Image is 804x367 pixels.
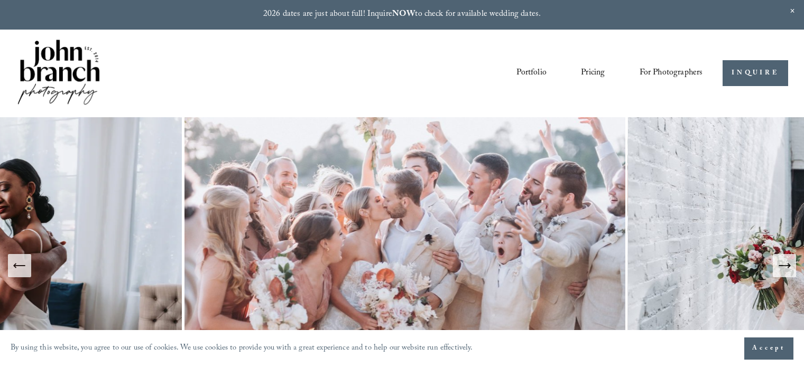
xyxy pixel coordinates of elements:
[723,60,788,86] a: INQUIRE
[8,254,31,277] button: Previous Slide
[640,64,703,82] a: folder dropdown
[16,37,101,109] img: John Branch IV Photography
[516,64,546,82] a: Portfolio
[640,65,703,81] span: For Photographers
[581,64,605,82] a: Pricing
[773,254,796,277] button: Next Slide
[744,337,793,360] button: Accept
[11,341,473,356] p: By using this website, you agree to our use of cookies. We use cookies to provide you with a grea...
[752,343,785,354] span: Accept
